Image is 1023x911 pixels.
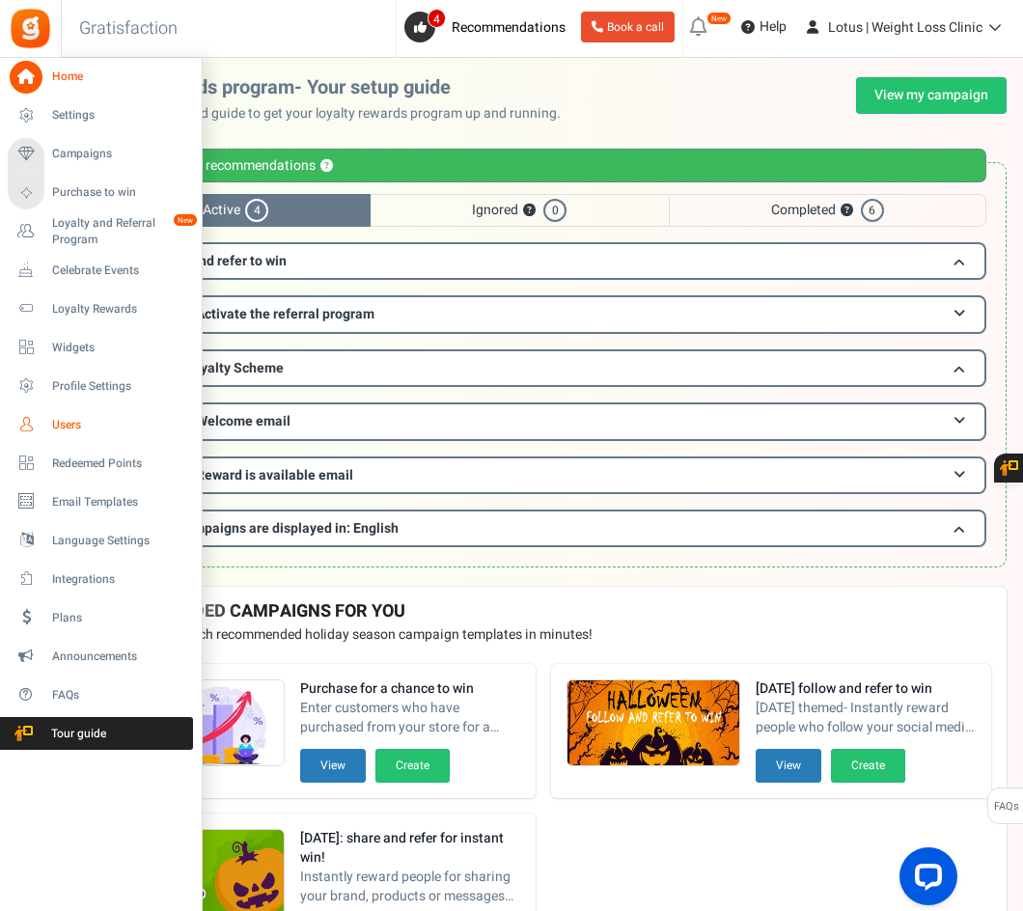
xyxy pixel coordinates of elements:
[100,194,371,227] span: Active
[755,17,787,37] span: Help
[52,610,187,626] span: Plans
[8,292,193,325] a: Loyalty Rewards
[148,518,399,538] span: Your campaigns are displayed in: English
[196,411,290,431] span: Welcome email
[375,749,450,783] button: Create
[80,77,576,98] h2: Loyalty rewards program- Your setup guide
[9,726,144,742] span: Tour guide
[52,107,187,124] span: Settings
[861,199,884,222] span: 6
[993,788,1019,825] span: FAQs
[428,9,446,28] span: 4
[8,447,193,480] a: Redeemed Points
[9,7,52,50] img: Gratisfaction
[404,12,573,42] a: 4 Recommendations
[581,12,675,42] a: Book a call
[52,417,187,433] span: Users
[756,749,821,783] button: View
[52,455,187,472] span: Redeemed Points
[80,104,576,124] p: Use this personalized guide to get your loyalty rewards program up and running.
[52,215,193,248] span: Loyalty and Referral Program
[52,146,187,162] span: Campaigns
[8,563,193,595] a: Integrations
[8,138,193,171] a: Campaigns
[828,17,982,38] span: Lotus | Weight Loss Clinic
[8,254,193,287] a: Celebrate Events
[452,17,566,38] span: Recommendations
[831,749,905,783] button: Create
[52,301,187,317] span: Loyalty Rewards
[300,749,366,783] button: View
[543,199,567,222] span: 0
[756,699,976,737] span: [DATE] themed- Instantly reward people who follow your social media profiles, subscribe to your n...
[300,829,520,868] strong: [DATE]: share and refer for instant win!
[196,304,374,324] span: Activate the referral program
[300,868,520,906] span: Instantly reward people for sharing your brand, products or messages over their social networks
[52,533,187,549] span: Language Settings
[52,571,187,588] span: Integrations
[856,77,1007,114] a: View my campaign
[173,213,198,227] em: New
[245,199,268,222] span: 4
[52,340,187,356] span: Widgets
[756,679,976,699] strong: [DATE] follow and refer to win
[8,601,193,634] a: Plans
[52,184,187,201] span: Purchase to win
[8,678,193,711] a: FAQs
[8,331,193,364] a: Widgets
[8,370,193,402] a: Profile Settings
[52,649,187,665] span: Announcements
[52,378,187,395] span: Profile Settings
[96,625,991,645] p: Preview and launch recommended holiday season campaign templates in minutes!
[58,10,199,48] h3: Gratisfaction
[8,61,193,94] a: Home
[8,640,193,673] a: Announcements
[196,465,353,485] span: Reward is available email
[52,69,187,85] span: Home
[300,679,520,699] strong: Purchase for a chance to win
[8,485,193,518] a: Email Templates
[8,177,193,209] a: Purchase to win
[8,215,193,248] a: Loyalty and Referral Program New
[733,12,794,42] a: Help
[52,262,187,279] span: Celebrate Events
[841,205,853,217] button: ?
[669,194,986,227] span: Completed
[148,251,287,271] span: Follow and refer to win
[371,194,668,227] span: Ignored
[96,602,991,621] h4: RECOMMENDED CAMPAIGNS FOR YOU
[567,680,739,767] img: Recommended Campaigns
[706,12,732,25] em: New
[52,687,187,704] span: FAQs
[320,160,333,173] button: ?
[523,205,536,217] button: ?
[8,408,193,441] a: Users
[8,99,193,132] a: Settings
[100,149,986,182] div: Personalized recommendations
[8,524,193,557] a: Language Settings
[148,358,284,378] span: Lotus Loyalty Scheme
[52,494,187,511] span: Email Templates
[300,699,520,737] span: Enter customers who have purchased from your store for a chance to win. Increase sales and AOV.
